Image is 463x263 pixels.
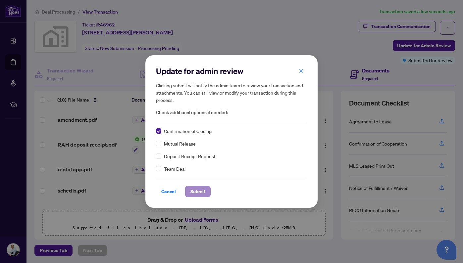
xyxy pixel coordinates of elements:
button: Cancel [156,186,181,197]
span: Submit [190,186,205,197]
span: Team Deal [164,165,185,172]
span: Cancel [161,186,176,197]
span: Confirmation of Closing [164,127,212,135]
span: Deposit Receipt Request [164,153,216,160]
span: Check additional options if needed: [156,109,307,116]
button: Open asap [437,240,456,260]
h5: Clicking submit will notify the admin team to review your transaction and attachments. You can st... [156,82,307,104]
span: close [299,68,303,73]
h2: Update for admin review [156,66,307,76]
button: Submit [185,186,211,197]
span: Mutual Release [164,140,196,147]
